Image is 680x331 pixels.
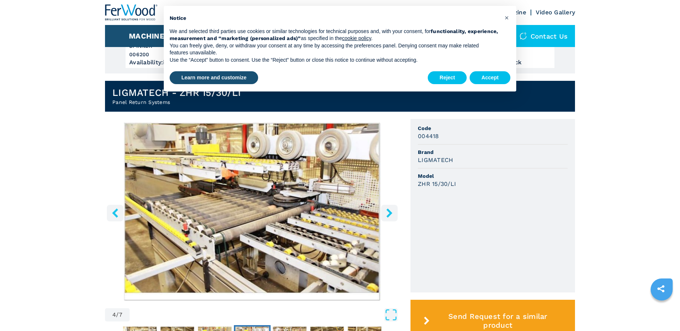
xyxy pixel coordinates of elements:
p: We and selected third parties use cookies or similar technologies for technical purposes and, wit... [170,28,499,42]
button: Reject [428,71,467,84]
a: Video Gallery [536,9,575,16]
span: / [116,312,119,318]
button: Accept [470,71,510,84]
button: Close this notice [501,12,513,24]
strong: functionality, experience, measurement and “marketing (personalized ads)” [170,28,498,42]
span: Code [418,125,568,132]
h3: LIGMATECH [418,156,453,164]
button: Learn more and customize [170,71,258,84]
a: cookie policy [342,35,371,41]
h2: Notice [170,15,499,22]
div: Contact us [512,25,575,47]
a: sharethis [652,280,670,298]
span: 7 [119,312,122,318]
h3: 004418 [418,132,439,140]
img: Panel Return Systems LIGMATECH ZHR 15/30/LI [105,123,399,301]
p: You can freely give, deny, or withdraw your consent at any time by accessing the preferences pane... [170,42,499,57]
span: × [504,13,509,22]
h1: LIGMATECH - ZHR 15/30/LI [112,87,241,98]
p: Use the “Accept” button to consent. Use the “Reject” button or close this notice to continue with... [170,57,499,64]
div: Go to Slide 4 [105,123,399,301]
h3: ZHR 15/30/LI [418,180,456,188]
button: Open Fullscreen [131,308,398,321]
div: Availability : in stock [129,61,216,64]
h2: Panel Return Systems [112,98,241,106]
span: Brand [418,148,568,156]
span: Model [418,172,568,180]
img: Ferwood [105,4,158,21]
iframe: Chat [649,298,674,325]
button: right-button [381,205,398,221]
img: Contact us [520,32,527,40]
button: left-button [107,205,123,221]
span: Send Request for a similar product [433,312,563,330]
button: Machines [129,32,169,40]
span: 4 [112,312,116,318]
